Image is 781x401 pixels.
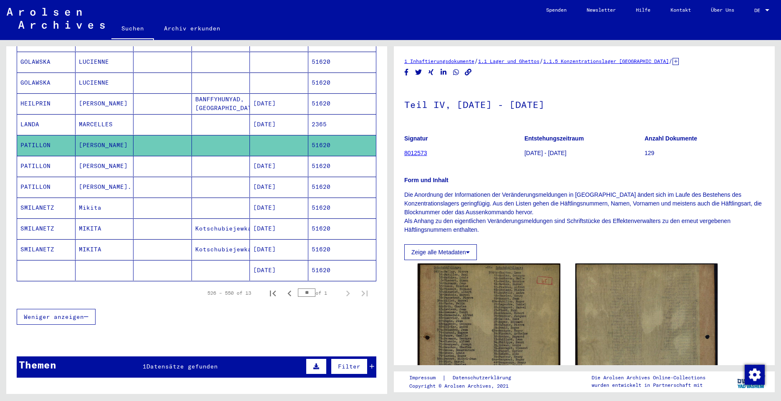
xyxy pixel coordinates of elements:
mat-cell: 51620 [308,198,376,218]
mat-cell: 51620 [308,73,376,93]
p: 129 [645,149,764,158]
p: Copyright © Arolsen Archives, 2021 [409,382,521,390]
mat-cell: [DATE] [250,218,308,239]
mat-cell: [PERSON_NAME]. [76,177,134,197]
span: / [669,57,673,65]
mat-cell: SMILANETZ [17,218,76,239]
mat-cell: 51620 [308,260,376,281]
p: [DATE] - [DATE] [524,149,644,158]
button: Weniger anzeigen [17,309,96,325]
mat-cell: PATILLON [17,135,76,155]
button: Share on LinkedIn [439,67,448,78]
button: Share on Facebook [402,67,411,78]
button: Share on WhatsApp [452,67,461,78]
button: First page [265,285,281,301]
mat-cell: [DATE] [250,260,308,281]
span: 1 [143,363,146,370]
a: Datenschutzerklärung [446,373,521,382]
img: Zustimmung ändern [745,365,765,385]
button: Share on Twitter [414,67,423,78]
mat-cell: [DATE] [250,177,308,197]
button: Filter [331,358,368,374]
mat-cell: [DATE] [250,93,308,114]
mat-cell: SMILANETZ [17,239,76,260]
span: / [539,57,543,65]
img: Arolsen_neg.svg [7,8,105,29]
mat-cell: 51620 [308,239,376,260]
div: Zustimmung ändern [744,364,764,384]
button: Last page [356,285,373,301]
span: DE [754,8,763,13]
mat-cell: [DATE] [250,114,308,135]
mat-cell: GOLAWSKA [17,73,76,93]
p: wurden entwickelt in Partnerschaft mit [592,381,705,389]
div: | [409,373,521,382]
mat-cell: Kotschubiejewka [192,218,250,239]
mat-cell: 51620 [308,177,376,197]
a: Impressum [409,373,442,382]
b: Entstehungszeitraum [524,135,584,142]
mat-cell: Kotschubiejewka [192,239,250,260]
mat-cell: SMILANETZ [17,198,76,218]
a: 1 Inhaftierungsdokumente [404,58,474,64]
button: Share on Xing [427,67,436,78]
h1: Teil IV, [DATE] - [DATE] [404,85,764,122]
mat-cell: 2365 [308,114,376,135]
mat-cell: GOLAWSKA [17,52,76,72]
b: Signatur [404,135,428,142]
mat-cell: [PERSON_NAME] [76,93,134,114]
div: of 1 [298,289,340,297]
a: Archiv erkunden [154,18,230,38]
button: Zeige alle Metadaten [404,244,477,260]
span: Weniger anzeigen [24,313,84,321]
div: Themen [19,357,56,372]
mat-cell: 51620 [308,156,376,176]
p: Die Anordnung der Informationen der Veränderungsmeldungen in [GEOGRAPHIC_DATA] ändert sich im Lau... [404,190,764,234]
a: 1.1 Lager und Ghettos [478,58,539,64]
mat-cell: Mikita [76,198,134,218]
a: 1.1.5 Konzentrationslager [GEOGRAPHIC_DATA] [543,58,669,64]
div: 526 – 550 of 13 [207,289,251,297]
span: Datensätze gefunden [146,363,218,370]
mat-cell: LUCIENNE [76,52,134,72]
button: Previous page [281,285,298,301]
mat-cell: [PERSON_NAME] [76,135,134,155]
mat-cell: LUCIENNE [76,73,134,93]
button: Copy link [464,67,473,78]
mat-cell: [PERSON_NAME] [76,156,134,176]
mat-cell: PATILLON [17,177,76,197]
a: Suchen [111,18,154,40]
mat-cell: MIKITA [76,218,134,239]
button: Next page [340,285,356,301]
span: Filter [338,363,360,370]
mat-cell: BANFFYHUNYAD, [GEOGRAPHIC_DATA]. [192,93,250,114]
mat-cell: LANDA [17,114,76,135]
span: / [474,57,478,65]
p: Die Arolsen Archives Online-Collections [592,374,705,381]
mat-cell: 51620 [308,93,376,114]
img: yv_logo.png [736,371,767,392]
mat-cell: MIKITA [76,239,134,260]
a: 8012573 [404,150,427,156]
mat-cell: 51620 [308,135,376,155]
mat-cell: MARCELLES [76,114,134,135]
mat-cell: 51620 [308,52,376,72]
mat-cell: HEILPRIN [17,93,76,114]
mat-cell: PATILLON [17,156,76,176]
mat-cell: [DATE] [250,198,308,218]
b: Form und Inhalt [404,177,448,183]
mat-cell: 51620 [308,218,376,239]
mat-cell: [DATE] [250,239,308,260]
b: Anzahl Dokumente [645,135,697,142]
mat-cell: [DATE] [250,156,308,176]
